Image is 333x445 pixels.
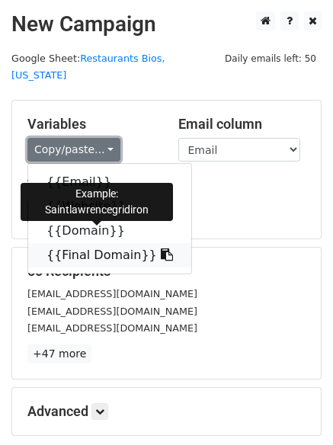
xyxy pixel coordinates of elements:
[28,170,191,194] a: {{Email}}
[257,372,333,445] iframe: Chat Widget
[27,288,197,299] small: [EMAIL_ADDRESS][DOMAIN_NAME]
[21,183,173,221] div: Example: Saintlawrencegridiron
[11,53,165,82] a: Restaurants Bios, [US_STATE]
[28,219,191,243] a: {{Domain}}
[27,344,91,363] a: +47 more
[28,243,191,267] a: {{Final Domain}}
[27,306,197,317] small: [EMAIL_ADDRESS][DOMAIN_NAME]
[27,322,197,334] small: [EMAIL_ADDRESS][DOMAIN_NAME]
[27,116,155,133] h5: Variables
[27,403,306,420] h5: Advanced
[11,11,322,37] h2: New Campaign
[11,53,165,82] small: Google Sheet:
[219,50,322,67] span: Daily emails left: 50
[27,138,120,162] a: Copy/paste...
[219,53,322,64] a: Daily emails left: 50
[178,116,306,133] h5: Email column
